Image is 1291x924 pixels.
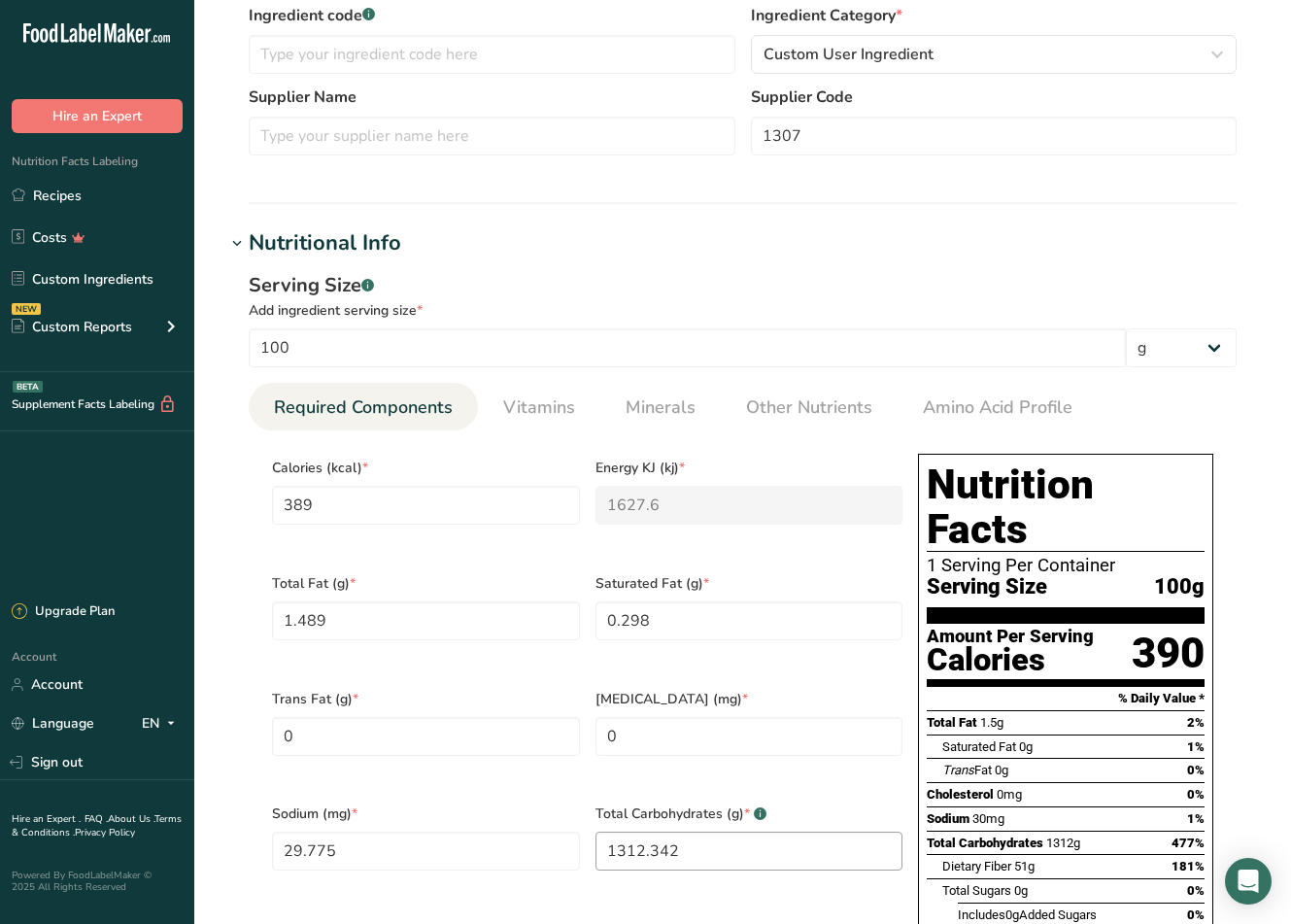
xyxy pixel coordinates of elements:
[942,763,974,777] i: Trans
[1046,836,1080,850] span: 1312g
[12,706,94,740] a: Language
[1172,836,1205,850] span: 477%
[942,883,1011,898] span: Total Sugars
[972,811,1004,826] span: 30mg
[249,328,1126,367] input: Type your serving size here
[958,907,1097,922] span: Includes Added Sugars
[272,573,580,594] span: Total Fat (g)
[751,117,1238,155] input: Type your supplier code here
[1019,739,1033,754] span: 0g
[927,715,977,730] span: Total Fat
[12,303,41,315] div: NEW
[927,787,994,802] span: Cholesterol
[12,99,183,133] button: Hire an Expert
[595,573,903,594] span: Saturated Fat (g)
[1225,858,1272,905] div: Open Intercom Messenger
[746,394,872,421] span: Other Nutrients
[927,575,1047,599] span: Serving Size
[249,117,735,155] input: Type your supplier name here
[12,602,115,622] div: Upgrade Plan
[272,689,580,709] span: Trans Fat (g)
[85,812,108,826] a: FAQ .
[751,86,1238,109] label: Supplier Code
[108,812,154,826] a: About Us .
[1187,811,1205,826] span: 1%
[272,804,580,824] span: Sodium (mg)
[942,859,1011,873] span: Dietary Fiber
[1005,907,1019,922] span: 0g
[249,86,735,109] label: Supplier Name
[1187,715,1205,730] span: 2%
[249,300,1237,321] div: Add ingredient serving size
[249,271,1237,300] div: Serving Size
[12,812,182,839] a: Terms & Conditions .
[503,394,575,421] span: Vitamins
[927,811,969,826] span: Sodium
[12,870,183,893] div: Powered By FoodLabelMaker © 2025 All Rights Reserved
[1187,787,1205,802] span: 0%
[1132,628,1205,679] div: 390
[1014,883,1028,898] span: 0g
[75,826,135,839] a: Privacy Policy
[1187,763,1205,777] span: 0%
[927,687,1205,710] section: % Daily Value *
[927,556,1205,575] div: 1 Serving Per Container
[13,381,43,393] div: BETA
[980,715,1003,730] span: 1.5g
[927,646,1094,674] div: Calories
[927,462,1205,552] h1: Nutrition Facts
[249,4,735,27] label: Ingredient code
[595,458,903,478] span: Energy KJ (kj)
[249,227,401,259] div: Nutritional Info
[764,43,934,66] span: Custom User Ingredient
[12,317,132,337] div: Custom Reports
[751,35,1238,74] button: Custom User Ingredient
[595,804,903,824] span: Total Carbohydrates (g)
[1187,907,1205,922] span: 0%
[927,836,1043,850] span: Total Carbohydrates
[997,787,1022,802] span: 0mg
[1014,859,1035,873] span: 51g
[942,739,1016,754] span: Saturated Fat
[272,458,580,478] span: Calories (kcal)
[1187,739,1205,754] span: 1%
[751,4,1238,27] label: Ingredient Category
[249,35,735,74] input: Type your ingredient code here
[927,628,1094,646] div: Amount Per Serving
[942,763,992,777] span: Fat
[1187,883,1205,898] span: 0%
[595,689,903,709] span: [MEDICAL_DATA] (mg)
[274,394,453,421] span: Required Components
[626,394,696,421] span: Minerals
[923,394,1072,421] span: Amino Acid Profile
[1154,575,1205,599] span: 100g
[995,763,1008,777] span: 0g
[12,812,81,826] a: Hire an Expert .
[142,712,183,736] div: EN
[1172,859,1205,873] span: 181%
